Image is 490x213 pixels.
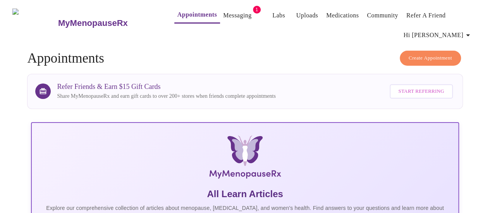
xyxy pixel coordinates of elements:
[102,135,387,182] img: MyMenopauseRx Logo
[364,8,401,23] button: Community
[177,9,217,20] a: Appointments
[388,80,454,102] a: Start Referring
[398,87,444,96] span: Start Referring
[174,7,220,24] button: Appointments
[404,30,473,41] span: Hi [PERSON_NAME]
[253,6,261,14] span: 1
[400,51,461,66] button: Create Appointment
[12,9,57,37] img: MyMenopauseRx Logo
[401,27,476,43] button: Hi [PERSON_NAME]
[57,83,275,91] h3: Refer Friends & Earn $15 Gift Cards
[367,10,398,21] a: Community
[38,188,452,200] h5: All Learn Articles
[403,8,449,23] button: Refer a Friend
[272,10,285,21] a: Labs
[57,10,158,37] a: MyMenopauseRx
[223,10,251,21] a: Messaging
[57,92,275,100] p: Share MyMenopauseRx and earn gift cards to over 200+ stores when friends complete appointments
[326,10,359,21] a: Medications
[266,8,291,23] button: Labs
[220,8,254,23] button: Messaging
[58,18,128,28] h3: MyMenopauseRx
[409,54,452,63] span: Create Appointment
[293,8,322,23] button: Uploads
[296,10,318,21] a: Uploads
[390,84,452,99] button: Start Referring
[27,51,462,66] h4: Appointments
[406,10,446,21] a: Refer a Friend
[323,8,362,23] button: Medications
